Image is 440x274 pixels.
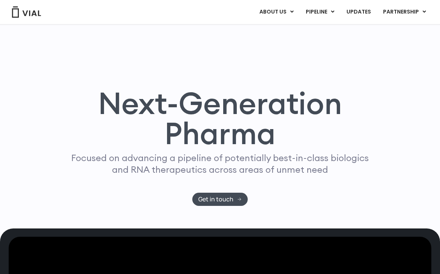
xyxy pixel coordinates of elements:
a: PIPELINEMenu Toggle [300,6,340,18]
a: ABOUT USMenu Toggle [253,6,299,18]
a: PARTNERSHIPMenu Toggle [377,6,432,18]
p: Focused on advancing a pipeline of potentially best-in-class biologics and RNA therapeutics acros... [68,152,372,175]
a: UPDATES [340,6,377,18]
span: Get in touch [198,196,233,202]
h1: Next-Generation Pharma [57,88,383,148]
a: Get in touch [192,193,248,206]
img: Vial Logo [11,6,41,18]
